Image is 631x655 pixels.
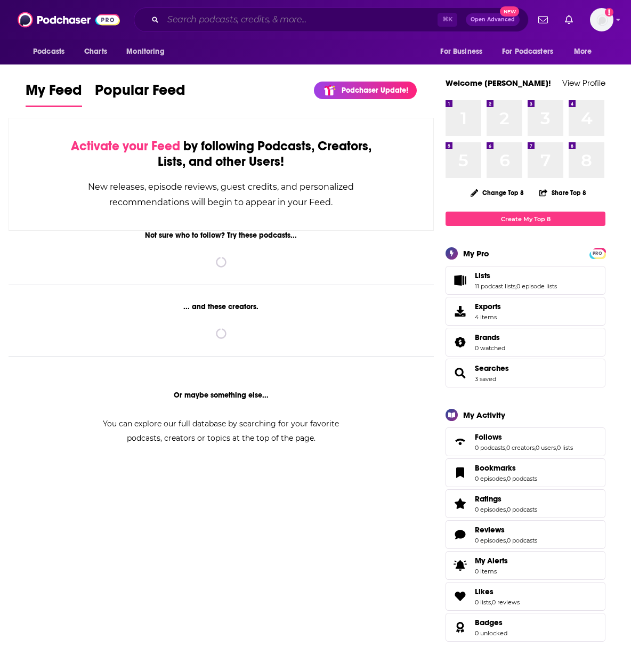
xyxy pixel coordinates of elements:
a: Searches [449,366,471,381]
span: Reviews [475,525,505,535]
a: Show notifications dropdown [534,11,552,29]
a: 0 episodes [475,506,506,513]
span: My Alerts [475,556,508,565]
a: Reviews [449,527,471,542]
a: 0 episodes [475,475,506,482]
p: Podchaser Update! [342,86,408,95]
a: 0 reviews [492,599,520,606]
span: 0 items [475,568,508,575]
div: New releases, episode reviews, guest credits, and personalized recommendations will begin to appe... [62,179,380,210]
span: For Podcasters [502,44,553,59]
a: 3 saved [475,375,496,383]
a: Welcome [PERSON_NAME]! [446,78,551,88]
span: , [515,282,516,290]
a: 11 podcast lists [475,282,515,290]
a: Follows [475,432,573,442]
a: 0 lists [557,444,573,451]
a: Badges [449,620,471,635]
button: open menu [433,42,496,62]
a: 0 lists [475,599,491,606]
span: Ratings [446,489,605,518]
span: Popular Feed [95,81,185,106]
a: PRO [591,249,604,257]
span: , [506,537,507,544]
a: Follows [449,434,471,449]
span: My Alerts [449,558,471,573]
a: View Profile [562,78,605,88]
a: 0 episodes [475,537,506,544]
span: Bookmarks [446,458,605,487]
a: Searches [475,363,509,373]
a: Charts [77,42,114,62]
a: 0 episode lists [516,282,557,290]
img: Podchaser - Follow, Share and Rate Podcasts [18,10,120,30]
a: Likes [475,587,520,596]
span: Charts [84,44,107,59]
div: My Pro [463,248,489,258]
a: Badges [475,618,507,627]
span: My Feed [26,81,82,106]
button: Open AdvancedNew [466,13,520,26]
span: , [506,475,507,482]
span: , [491,599,492,606]
button: open menu [567,42,605,62]
span: More [574,44,592,59]
span: Follows [475,432,502,442]
a: My Feed [26,81,82,107]
input: Search podcasts, credits, & more... [163,11,438,28]
a: Bookmarks [449,465,471,480]
div: You can explore our full database by searching for your favorite podcasts, creators or topics at ... [90,417,352,446]
span: , [556,444,557,451]
span: Likes [446,582,605,611]
span: , [506,506,507,513]
span: Exports [475,302,501,311]
span: Lists [446,266,605,295]
a: Reviews [475,525,537,535]
a: Popular Feed [95,81,185,107]
a: Brands [475,333,505,342]
button: Change Top 8 [464,186,530,199]
a: 0 podcasts [475,444,505,451]
span: Likes [475,587,494,596]
button: Show profile menu [590,8,613,31]
a: Show notifications dropdown [561,11,577,29]
button: open menu [495,42,569,62]
span: Ratings [475,494,501,504]
span: Badges [446,613,605,642]
a: Brands [449,335,471,350]
a: Likes [449,589,471,604]
a: Ratings [449,496,471,511]
span: ⌘ K [438,13,457,27]
span: Reviews [446,520,605,549]
a: 0 creators [506,444,535,451]
svg: Add a profile image [605,8,613,17]
span: Badges [475,618,503,627]
span: Monitoring [126,44,164,59]
div: Not sure who to follow? Try these podcasts... [9,231,434,240]
span: New [500,6,519,17]
div: ... and these creators. [9,302,434,311]
span: For Business [440,44,482,59]
span: , [535,444,536,451]
button: Share Top 8 [539,182,587,203]
a: 0 podcasts [507,506,537,513]
span: , [505,444,506,451]
a: 0 users [536,444,556,451]
span: 4 items [475,313,501,321]
span: Lists [475,271,490,280]
span: Activate your Feed [71,138,180,154]
a: Lists [475,271,557,280]
span: Logged in as Isla [590,8,613,31]
span: Podcasts [33,44,64,59]
div: Search podcasts, credits, & more... [134,7,529,32]
div: Or maybe something else... [9,391,434,400]
span: Brands [475,333,500,342]
a: 0 podcasts [507,475,537,482]
a: My Alerts [446,551,605,580]
a: Ratings [475,494,537,504]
